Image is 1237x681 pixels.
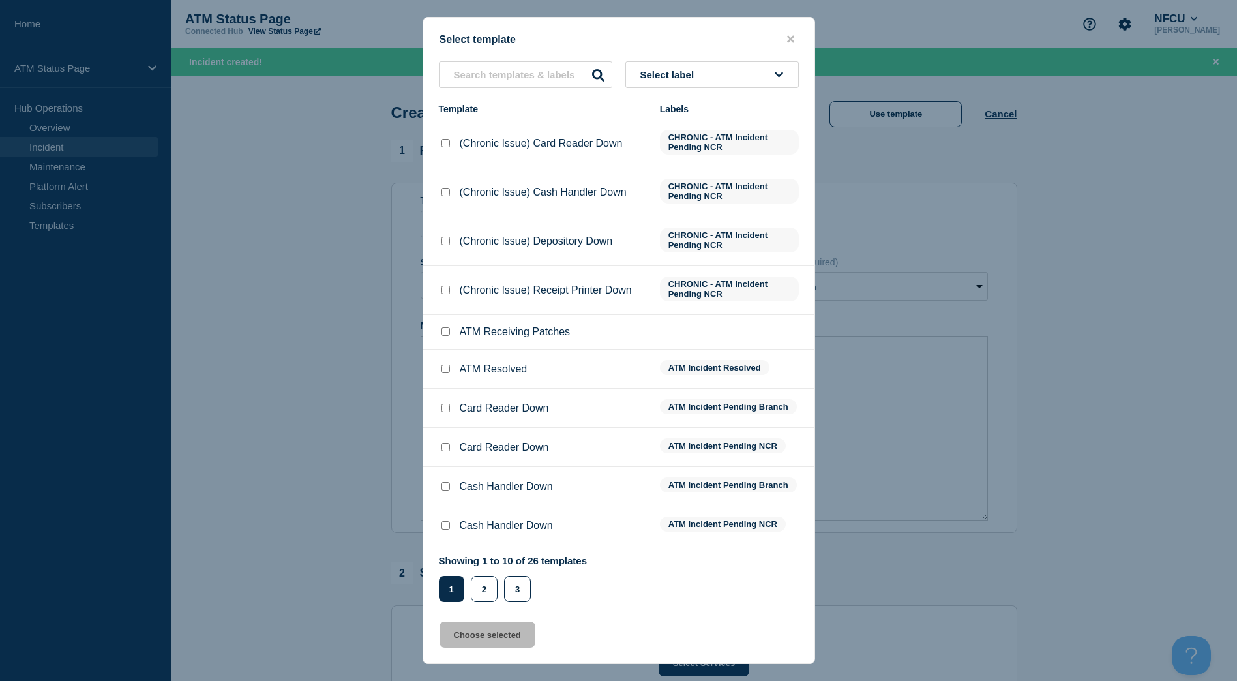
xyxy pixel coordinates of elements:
[660,438,786,453] span: ATM Incident Pending NCR
[660,477,797,492] span: ATM Incident Pending Branch
[439,576,464,602] button: 1
[783,33,798,46] button: close button
[441,286,450,294] input: (Chronic Issue) Receipt Printer Down checkbox
[441,139,450,147] input: (Chronic Issue) Card Reader Down checkbox
[460,363,528,375] p: ATM Resolved
[640,69,700,80] span: Select label
[460,284,632,296] p: (Chronic Issue) Receipt Printer Down
[439,555,588,566] p: Showing 1 to 10 of 26 templates
[471,576,498,602] button: 2
[460,235,613,247] p: (Chronic Issue) Depository Down
[441,521,450,530] input: Cash Handler Down checkbox
[460,520,553,532] p: Cash Handler Down
[441,365,450,373] input: ATM Resolved checkbox
[660,104,799,114] div: Labels
[441,443,450,451] input: Card Reader Down checkbox
[660,277,799,301] span: CHRONIC - ATM Incident Pending NCR
[660,228,799,252] span: CHRONIC - ATM Incident Pending NCR
[441,327,450,336] input: ATM Receiving Patches checkbox
[460,481,553,492] p: Cash Handler Down
[441,482,450,491] input: Cash Handler Down checkbox
[660,517,786,532] span: ATM Incident Pending NCR
[423,33,814,46] div: Select template
[440,622,535,648] button: Choose selected
[460,326,571,338] p: ATM Receiving Patches
[460,138,623,149] p: (Chronic Issue) Card Reader Down
[441,188,450,196] input: (Chronic Issue) Cash Handler Down checkbox
[441,404,450,412] input: Card Reader Down checkbox
[460,442,549,453] p: Card Reader Down
[439,61,612,88] input: Search templates & labels
[439,104,647,114] div: Template
[441,237,450,245] input: (Chronic Issue) Depository Down checkbox
[660,360,769,375] span: ATM Incident Resolved
[660,130,799,155] span: CHRONIC - ATM Incident Pending NCR
[660,179,799,204] span: CHRONIC - ATM Incident Pending NCR
[460,402,549,414] p: Card Reader Down
[504,576,531,602] button: 3
[460,187,627,198] p: (Chronic Issue) Cash Handler Down
[625,61,799,88] button: Select label
[660,399,797,414] span: ATM Incident Pending Branch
